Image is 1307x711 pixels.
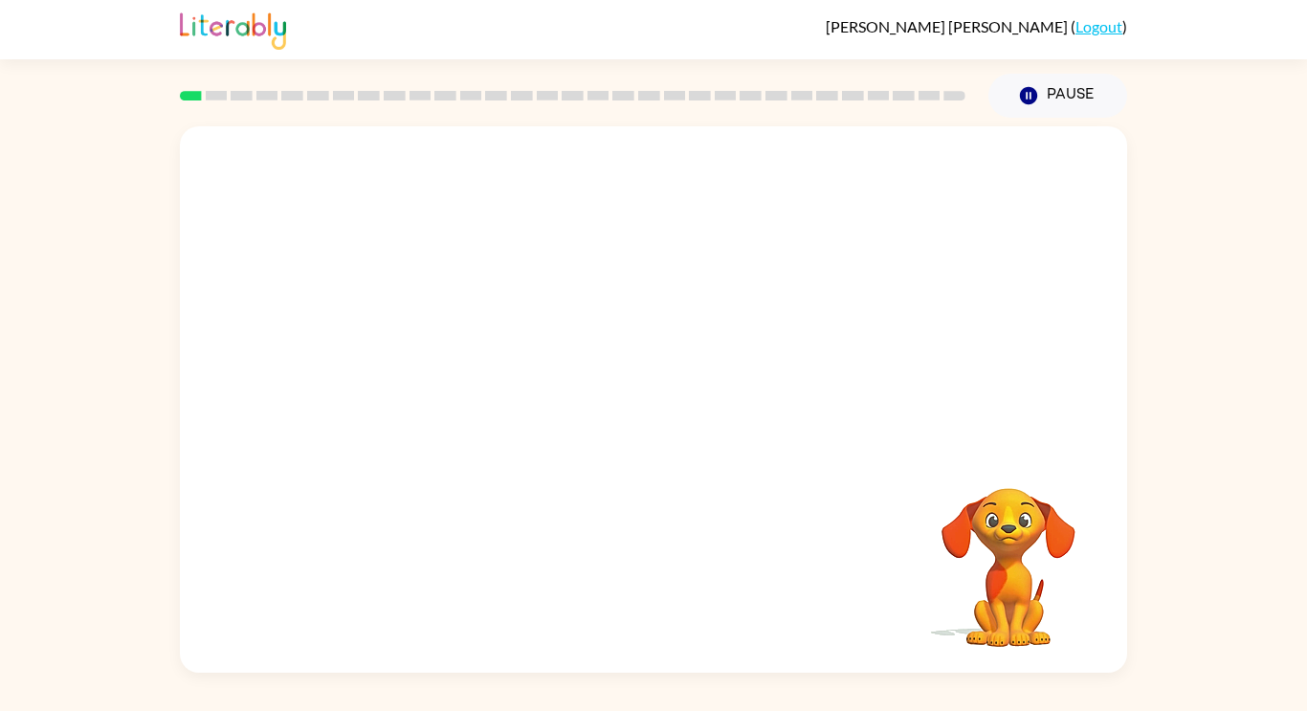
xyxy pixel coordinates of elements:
span: [PERSON_NAME] [PERSON_NAME] [826,17,1071,35]
button: Pause [988,74,1127,118]
div: ( ) [826,17,1127,35]
video: Your browser must support playing .mp4 files to use Literably. Please try using another browser. [913,458,1104,650]
a: Logout [1075,17,1122,35]
img: Literably [180,8,286,50]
